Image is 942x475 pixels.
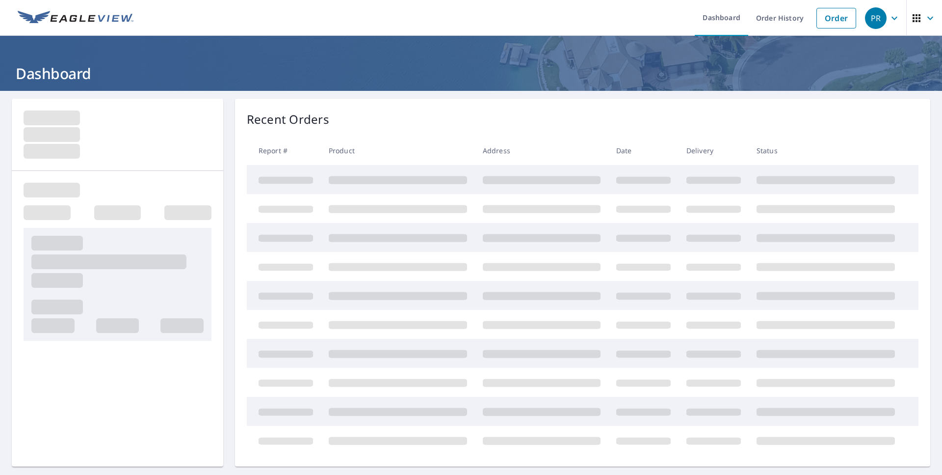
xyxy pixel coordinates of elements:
[608,136,679,165] th: Date
[321,136,475,165] th: Product
[679,136,749,165] th: Delivery
[816,8,856,28] a: Order
[247,136,321,165] th: Report #
[247,111,329,128] p: Recent Orders
[865,7,887,29] div: PR
[749,136,903,165] th: Status
[18,11,133,26] img: EV Logo
[12,63,930,84] h1: Dashboard
[475,136,608,165] th: Address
